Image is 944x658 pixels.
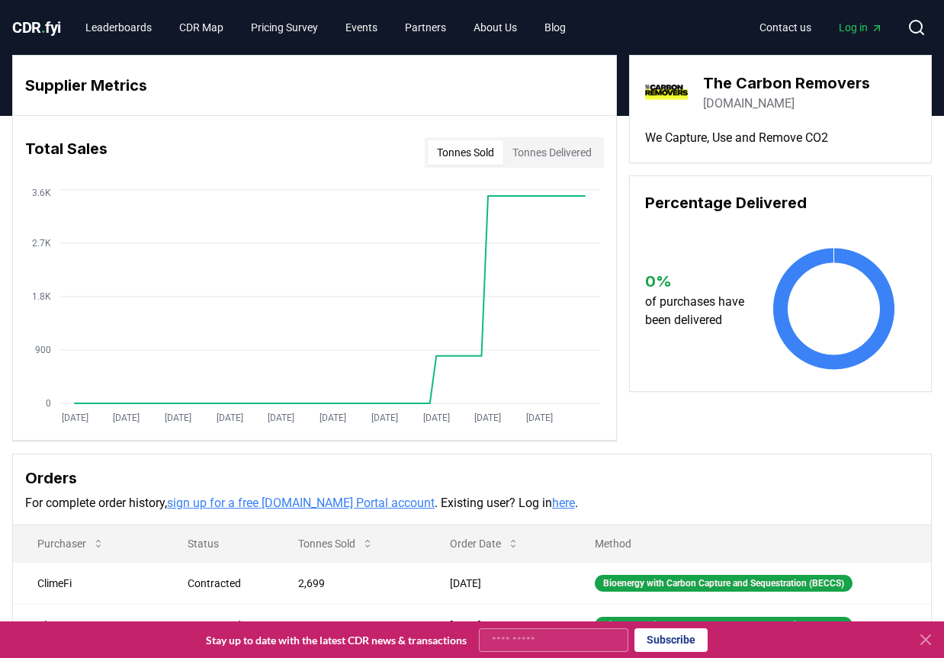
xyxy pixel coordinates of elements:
td: 333 [274,604,426,646]
h3: Percentage Delivered [645,191,916,214]
span: Log in [839,20,883,35]
div: Contracted [188,576,262,591]
h3: The Carbon Removers [703,72,870,95]
h3: Total Sales [25,137,108,168]
button: Purchaser [25,528,117,559]
button: Order Date [438,528,531,559]
a: [DOMAIN_NAME] [703,95,795,113]
tspan: [DATE] [526,412,553,423]
tspan: [DATE] [217,412,243,423]
a: About Us [461,14,529,41]
td: ClimeFi [13,562,163,604]
a: CDR Map [167,14,236,41]
h3: 0 % [645,270,753,293]
tspan: [DATE] [165,412,191,423]
div: Contracted [188,618,262,633]
td: Klarna [13,604,163,646]
tspan: [DATE] [371,412,398,423]
p: Method [583,536,919,551]
p: For complete order history, . Existing user? Log in . [25,494,919,512]
a: Blog [532,14,578,41]
tspan: 0 [46,398,51,409]
tspan: 2.7K [32,238,51,249]
tspan: 900 [35,345,51,355]
a: CDR.fyi [12,17,61,38]
a: Contact us [747,14,824,41]
a: here [552,496,575,510]
button: Tonnes Delivered [503,140,601,165]
td: [DATE] [425,562,570,604]
a: Log in [827,14,895,41]
span: CDR fyi [12,18,61,37]
p: We Capture, Use and Remove CO2 [645,129,916,147]
a: Events [333,14,390,41]
div: Bioenergy with Carbon Capture and Sequestration (BECCS) [595,575,852,592]
img: The Carbon Removers-logo [645,71,688,114]
tspan: [DATE] [113,412,140,423]
tspan: 1.8K [32,291,51,302]
td: [DATE] [425,604,570,646]
h3: Orders [25,467,919,489]
a: Partners [393,14,458,41]
a: sign up for a free [DOMAIN_NAME] Portal account [167,496,435,510]
tspan: [DATE] [474,412,501,423]
a: Leaderboards [73,14,164,41]
a: Pricing Survey [239,14,330,41]
h3: Supplier Metrics [25,74,604,97]
p: Status [175,536,262,551]
tspan: [DATE] [268,412,294,423]
span: . [41,18,46,37]
nav: Main [73,14,578,41]
tspan: 3.6K [32,188,51,198]
tspan: [DATE] [423,412,450,423]
tspan: [DATE] [319,412,346,423]
button: Tonnes Sold [428,140,503,165]
tspan: [DATE] [62,412,88,423]
button: Tonnes Sold [286,528,386,559]
nav: Main [747,14,895,41]
p: of purchases have been delivered [645,293,753,329]
div: Bioenergy with Carbon Capture and Sequestration (BECCS) [595,617,852,634]
td: 2,699 [274,562,426,604]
